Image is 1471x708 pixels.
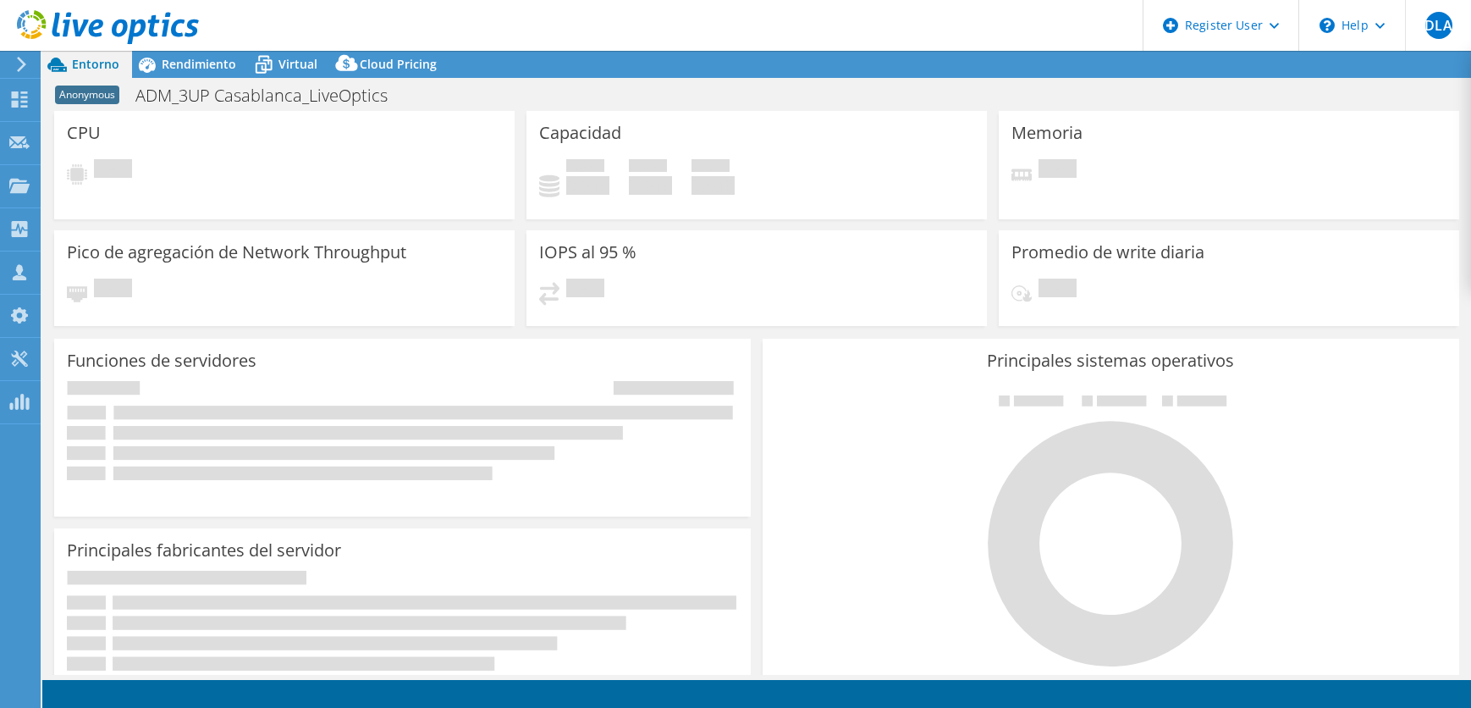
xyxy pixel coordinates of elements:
span: Used [566,159,604,176]
h4: 0 GiB [566,176,609,195]
h3: CPU [67,124,101,142]
span: Pendiente [1039,159,1077,182]
span: Entorno [72,56,119,72]
span: Anonymous [55,86,119,104]
h3: Memoria [1011,124,1083,142]
h3: Pico de agregación de Network Throughput [67,243,406,262]
h3: Promedio de write diaria [1011,243,1204,262]
span: Total [691,159,730,176]
h4: 0 GiB [691,176,735,195]
span: Rendimiento [162,56,236,72]
span: Pendiente [566,279,604,301]
svg: \n [1319,18,1335,33]
span: Virtual [278,56,317,72]
h3: Principales fabricantes del servidor [67,541,341,560]
h3: Funciones de servidores [67,351,256,370]
h1: ADM_3UP Casablanca_LiveOptics [128,86,414,105]
h3: Capacidad [539,124,621,142]
h3: IOPS al 95 % [539,243,636,262]
h3: Principales sistemas operativos [775,351,1446,370]
span: Pendiente [94,279,132,301]
span: Libre [629,159,667,176]
h4: 0 GiB [629,176,672,195]
span: Pendiente [1039,279,1077,301]
span: DLA [1425,12,1452,39]
span: Pendiente [94,159,132,182]
span: Cloud Pricing [360,56,437,72]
